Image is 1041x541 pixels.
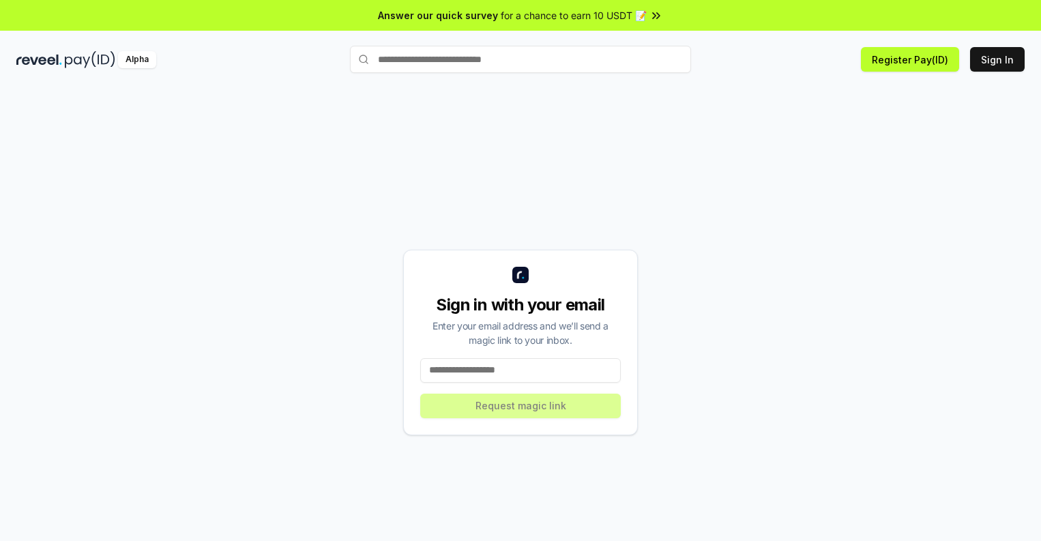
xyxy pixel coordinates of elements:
span: Answer our quick survey [378,8,498,23]
img: reveel_dark [16,51,62,68]
div: Alpha [118,51,156,68]
div: Sign in with your email [420,294,621,316]
button: Sign In [970,47,1025,72]
div: Enter your email address and we’ll send a magic link to your inbox. [420,319,621,347]
button: Register Pay(ID) [861,47,959,72]
span: for a chance to earn 10 USDT 📝 [501,8,647,23]
img: pay_id [65,51,115,68]
img: logo_small [512,267,529,283]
